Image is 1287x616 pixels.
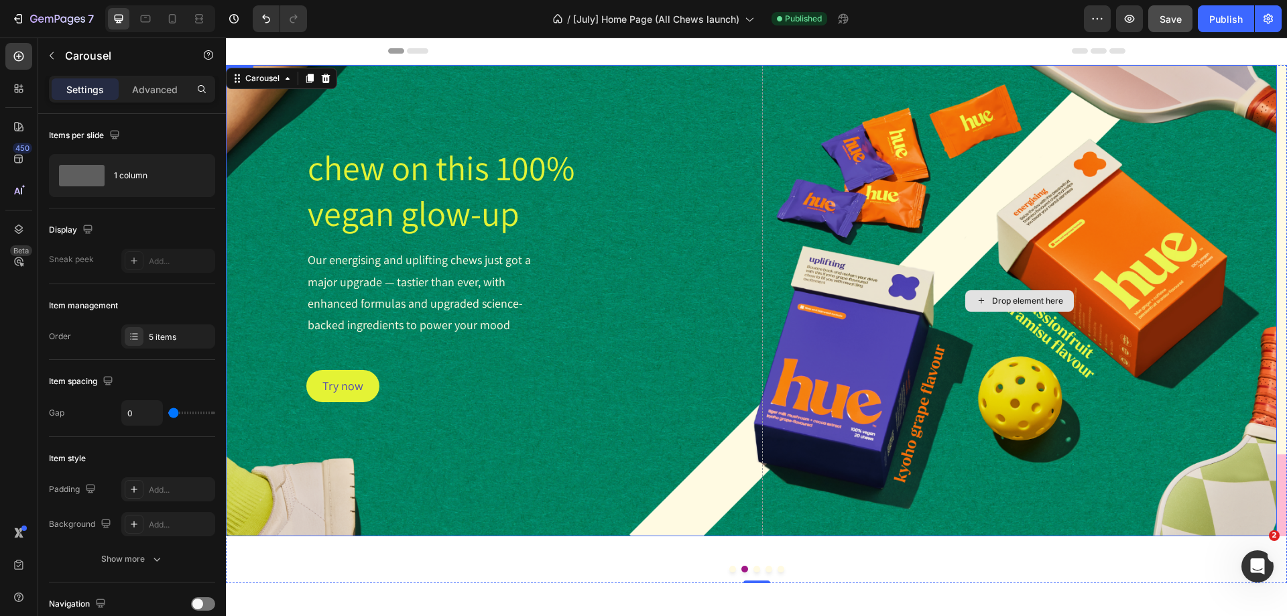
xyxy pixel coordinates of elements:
iframe: Design area [226,38,1287,616]
div: Item spacing [49,373,116,391]
div: Item style [49,452,86,465]
div: Padding [49,481,99,499]
div: 5 items [149,331,212,343]
div: Background [49,515,114,534]
button: 7 [5,5,100,32]
span: Save [1160,13,1182,25]
div: Sneak peek [49,253,94,265]
iframe: Intercom live chat [1241,550,1274,582]
input: Auto [122,401,162,425]
span: / [567,12,570,26]
div: Beta [10,245,32,256]
div: Drop element here [766,258,837,269]
div: 450 [13,143,32,153]
div: Add... [149,519,212,531]
div: Show more [101,552,164,566]
button: Dot [503,528,510,535]
div: Carousel [17,35,56,47]
div: Add... [149,484,212,496]
button: Dot [528,528,534,535]
button: Save [1148,5,1192,32]
span: [July] Home Page (All Chews launch) [573,12,739,26]
div: Order [49,330,71,343]
span: Published [785,13,822,25]
button: Show more [49,547,215,571]
div: 1 column [114,160,196,191]
div: Undo/Redo [253,5,307,32]
p: 7 [88,11,94,27]
div: Items per slide [49,127,123,145]
div: Publish [1209,12,1243,26]
p: Settings [66,82,104,97]
button: Dot [552,528,558,535]
div: Gap [49,407,64,419]
span: 2 [1269,530,1280,541]
div: Navigation [49,595,109,613]
div: Item management [49,300,118,312]
p: Advanced [132,82,178,97]
p: Carousel [65,48,179,64]
button: Dot [540,528,546,535]
div: Row [3,29,25,42]
button: Dot [515,528,522,535]
button: Publish [1198,5,1254,32]
div: Display [49,221,96,239]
